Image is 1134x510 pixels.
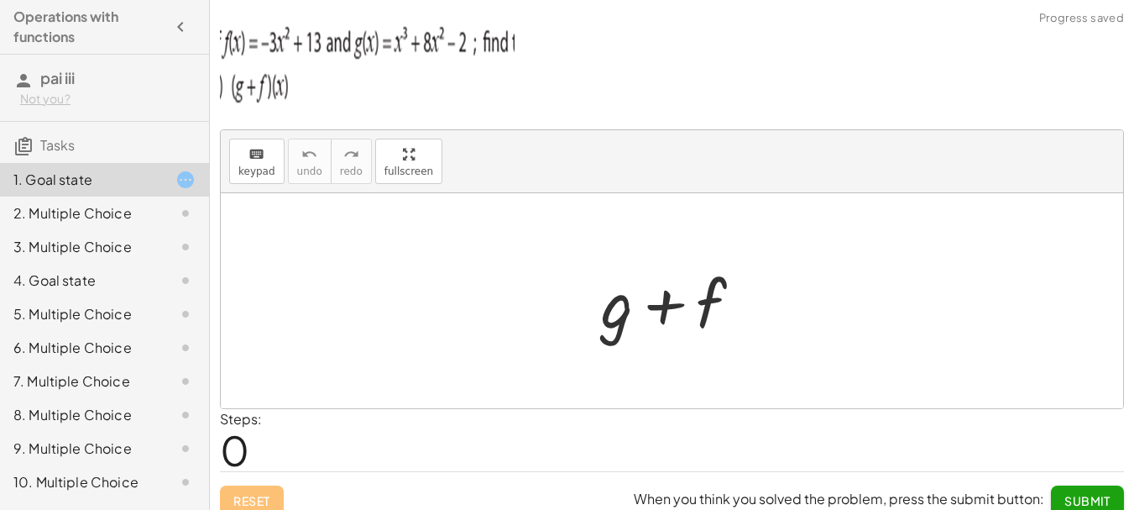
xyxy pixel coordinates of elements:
[220,410,262,428] label: Steps:
[13,203,149,223] div: 2. Multiple Choice
[13,304,149,324] div: 5. Multiple Choice
[13,371,149,392] div: 7. Multiple Choice
[175,405,196,425] i: Task not started.
[220,424,249,476] span: 0
[297,166,322,177] span: undo
[13,170,149,190] div: 1. Goal state
[288,139,332,184] button: undoundo
[175,170,196,190] i: Task started.
[634,490,1044,507] span: When you think you solved the problem, press the submit button:
[13,405,149,425] div: 8. Multiple Choice
[175,237,196,257] i: Task not started.
[331,139,372,184] button: redoredo
[40,68,75,87] span: pai iii
[13,271,149,291] div: 4. Goal state
[384,166,433,177] span: fullscreen
[13,338,149,358] div: 6. Multiple Choice
[229,139,285,184] button: keyboardkeypad
[1064,493,1110,508] span: Submit
[175,203,196,223] i: Task not started.
[1039,10,1124,27] span: Progress saved
[20,91,196,108] div: Not you?
[13,472,149,492] div: 10. Multiple Choice
[175,271,196,291] i: Task not started.
[343,145,359,165] i: redo
[175,338,196,358] i: Task not started.
[175,439,196,459] i: Task not started.
[175,472,196,492] i: Task not started.
[13,237,149,257] div: 3. Multiple Choice
[13,7,165,47] h4: Operations with functions
[340,166,363,177] span: redo
[375,139,442,184] button: fullscreen
[175,371,196,392] i: Task not started.
[238,166,275,177] span: keypad
[220,10,515,111] img: 0912d1d0bb122bf820112a47fb2014cd0649bff43fc109eadffc21f6a751f95a.png
[40,136,75,154] span: Tasks
[13,439,149,459] div: 9. Multiple Choice
[175,304,196,324] i: Task not started.
[301,145,317,165] i: undo
[248,145,264,165] i: keyboard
